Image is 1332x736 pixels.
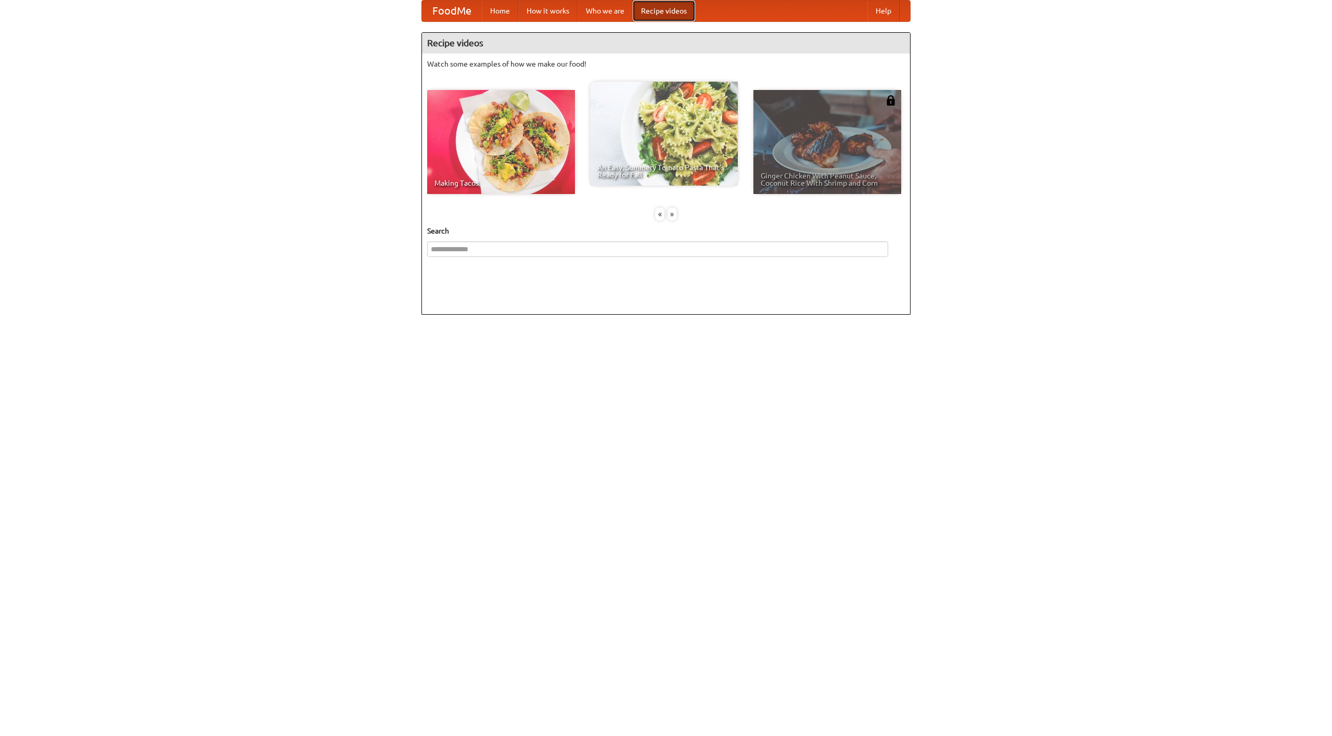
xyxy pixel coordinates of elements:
a: Home [482,1,518,21]
span: An Easy, Summery Tomato Pasta That's Ready for Fall [597,164,731,178]
a: An Easy, Summery Tomato Pasta That's Ready for Fall [590,82,738,186]
img: 483408.png [886,95,896,106]
h4: Recipe videos [422,33,910,54]
a: Who we are [578,1,633,21]
div: « [655,208,664,221]
div: » [668,208,677,221]
p: Watch some examples of how we make our food! [427,59,905,69]
span: Making Tacos [434,179,568,187]
a: Help [867,1,900,21]
a: How it works [518,1,578,21]
a: FoodMe [422,1,482,21]
a: Making Tacos [427,90,575,194]
a: Recipe videos [633,1,695,21]
h5: Search [427,226,905,236]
